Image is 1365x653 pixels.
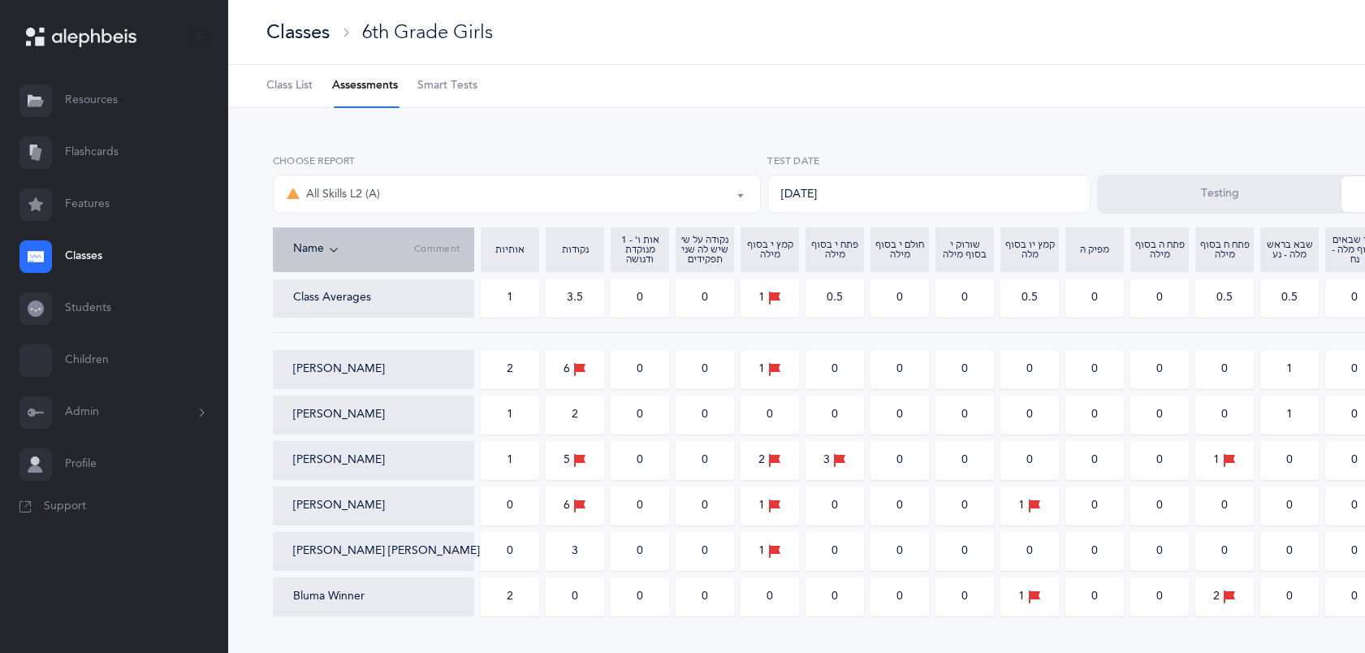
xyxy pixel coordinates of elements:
div: 3 [572,543,578,560]
div: מפיק הּ [1069,244,1120,254]
div: 0 [702,290,708,306]
div: פתח ה בסוף מילה [1134,240,1185,259]
div: 0 [1351,498,1358,514]
div: 0 [1026,452,1033,469]
div: 0 [1221,361,1228,378]
div: 0 [832,498,838,514]
div: 0 [896,589,903,605]
div: 0 [767,589,773,605]
div: פתח ח בסוף מילה [1199,240,1250,259]
div: 6 [564,497,586,515]
div: 0 [702,498,708,514]
button: [PERSON_NAME] [293,407,385,423]
div: 0 [702,452,708,469]
div: 1 [507,452,513,469]
div: 0 [961,452,968,469]
div: חולם י בסוף מילה [875,240,925,259]
div: 1 [758,289,781,307]
span: Comment [414,243,460,256]
div: 0 [702,543,708,560]
div: 3.5 [567,290,583,306]
div: אותיות [485,244,535,254]
div: 0 [832,589,838,605]
div: 0 [1026,407,1033,423]
div: 0 [572,589,578,605]
div: שבא בראש מלה - נע [1264,240,1315,259]
span: Smart Tests [417,78,477,94]
div: 0 [507,543,513,560]
button: Bluma Winner [293,589,365,605]
div: 0.5 [827,290,843,306]
div: 6 [564,361,586,378]
div: All Skills L2 (A) [287,184,380,204]
div: 0 [1221,407,1228,423]
div: 2 [758,452,781,469]
div: 0 [961,543,968,560]
div: 0 [1156,290,1163,306]
div: 2 [1213,588,1236,606]
div: 1 [1286,407,1293,423]
div: 0 [1351,589,1358,605]
div: 0 [1156,589,1163,605]
div: 0 [1026,361,1033,378]
div: 0 [1091,589,1098,605]
div: 0 [1091,543,1098,560]
div: 0 [1221,498,1228,514]
div: 0 [1156,361,1163,378]
div: 0 [1286,589,1293,605]
div: 1 [1018,497,1041,515]
div: 2 [572,407,578,423]
div: 0 [1156,543,1163,560]
button: [PERSON_NAME] [293,452,385,469]
div: 0 [702,361,708,378]
div: [DATE] [767,175,1091,214]
div: 0 [1091,407,1098,423]
div: 1 - אות ו' מנוקדת ודגושה [615,235,665,264]
div: 1 [507,290,513,306]
div: 0 [507,498,513,514]
div: Name [293,240,414,258]
div: 1 [758,361,781,378]
div: 0 [1351,452,1358,469]
button: All Skills L2 (A) [273,175,761,214]
div: 0 [637,498,643,514]
div: 1 [758,543,781,560]
div: 1 [1286,361,1293,378]
div: 0 [961,290,968,306]
div: Classes [266,19,330,45]
div: 1 [758,497,781,515]
div: 0 [1351,407,1358,423]
div: 0 [1286,498,1293,514]
div: 6th Grade Girls [362,19,493,45]
div: 0 [896,361,903,378]
div: קמץ יו בסוף מלה [1004,240,1055,259]
label: Choose report [273,154,761,168]
div: 0 [1156,452,1163,469]
div: נקודה על ש׳ שיש לה שני תפקידים [680,235,730,264]
div: 0 [637,589,643,605]
div: 0 [961,589,968,605]
div: 0 [1221,543,1228,560]
div: שורוק י בסוף מילה [940,240,990,259]
div: 0 [896,543,903,560]
div: 0 [896,407,903,423]
div: 0 [1026,543,1033,560]
button: Testing [1099,176,1341,212]
div: 0 [832,407,838,423]
div: 0 [1286,543,1293,560]
div: 0 [832,543,838,560]
div: 3 [823,452,846,469]
div: 0 [1351,543,1358,560]
div: 2 [507,589,513,605]
div: Class Averages [293,290,371,306]
label: Test Date [767,154,1091,168]
div: 0 [1091,498,1098,514]
div: 0 [637,361,643,378]
div: 0 [961,361,968,378]
span: Class List [266,78,313,94]
div: 1 [1018,588,1041,606]
div: 1 [507,407,513,423]
div: 0 [1156,498,1163,514]
button: [PERSON_NAME] [293,361,385,378]
div: 0 [702,407,708,423]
